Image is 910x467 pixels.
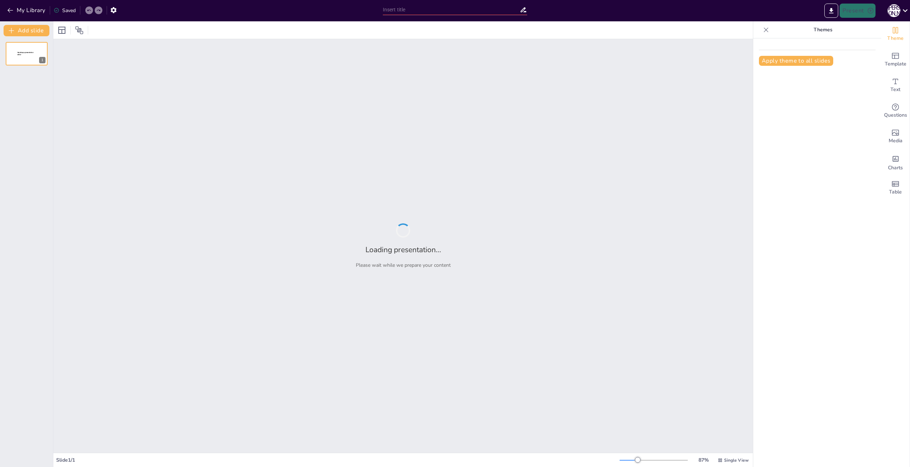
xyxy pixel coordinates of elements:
[881,175,910,201] div: Add a table
[17,52,33,55] span: Sendsteps presentation editor
[881,47,910,73] div: Add ready made slides
[5,5,48,16] button: My Library
[890,86,900,94] span: Text
[759,56,833,66] button: Apply theme to all slides
[888,4,900,18] button: А [PERSON_NAME]
[881,124,910,149] div: Add images, graphics, shapes or video
[56,457,620,463] div: Slide 1 / 1
[39,57,45,63] div: 1
[888,164,903,172] span: Charts
[772,21,874,38] p: Themes
[881,98,910,124] div: Get real-time input from your audience
[885,60,906,68] span: Template
[881,73,910,98] div: Add text boxes
[356,262,451,269] p: Please wait while we prepare your content
[365,245,441,255] h2: Loading presentation...
[724,457,749,463] span: Single View
[383,5,520,15] input: Insert title
[56,25,68,36] div: Layout
[54,7,76,14] div: Saved
[888,4,900,17] div: А [PERSON_NAME]
[881,21,910,47] div: Change the overall theme
[824,4,838,18] button: Export to PowerPoint
[6,42,48,65] div: 1
[889,137,903,145] span: Media
[884,111,907,119] span: Questions
[881,149,910,175] div: Add charts and graphs
[695,457,712,463] div: 87 %
[75,26,84,35] span: Position
[887,35,904,42] span: Theme
[4,25,49,36] button: Add slide
[840,4,875,18] button: Present
[889,188,902,196] span: Table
